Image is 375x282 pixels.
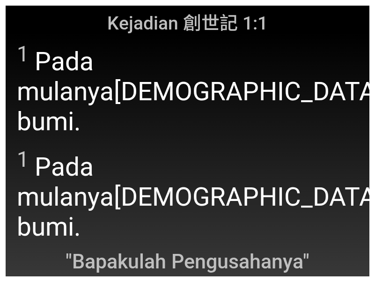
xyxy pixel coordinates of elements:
wh776: . [74,106,81,136]
span: Kejadian 創世記 1:1 [107,8,268,35]
sup: 1 [17,147,29,172]
wh776: . [74,212,81,242]
sup: 1 [17,41,29,67]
